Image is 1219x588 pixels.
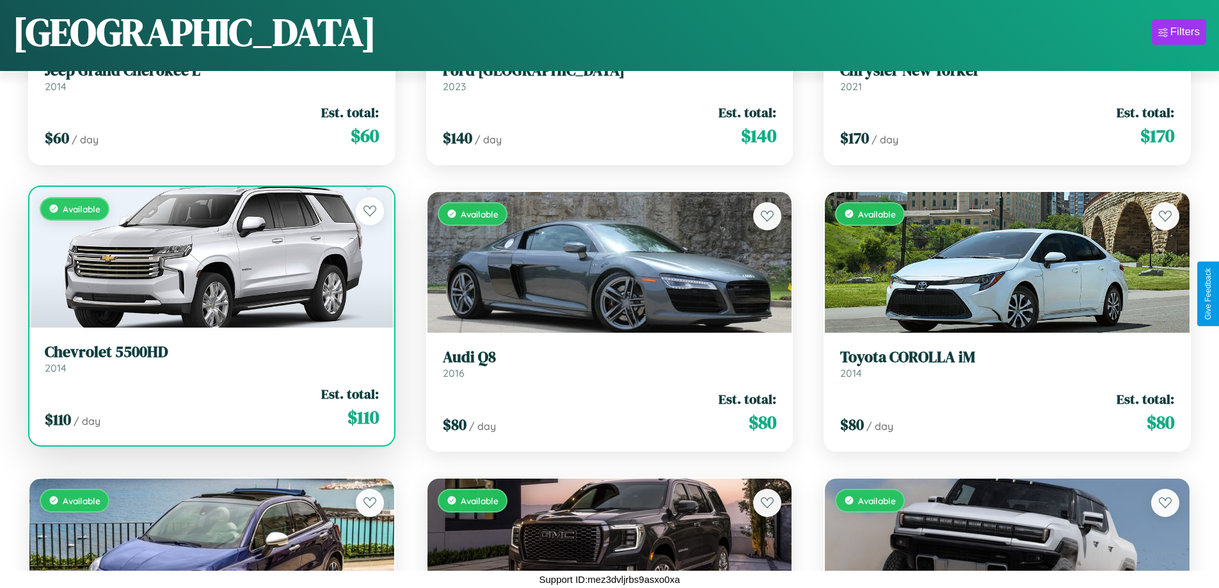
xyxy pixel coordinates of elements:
[840,367,862,379] span: 2014
[321,385,379,403] span: Est. total:
[858,209,896,219] span: Available
[443,127,472,148] span: $ 140
[45,343,379,362] h3: Chevrolet 5500HD
[840,414,864,435] span: $ 80
[45,127,69,148] span: $ 60
[719,390,776,408] span: Est. total:
[443,348,777,379] a: Audi Q82016
[840,348,1174,367] h3: Toyota COROLLA iM
[858,495,896,506] span: Available
[443,414,466,435] span: $ 80
[74,415,100,427] span: / day
[840,127,869,148] span: $ 170
[443,61,777,93] a: Ford [GEOGRAPHIC_DATA]2023
[840,61,1174,80] h3: Chrysler New Yorker
[45,362,67,374] span: 2014
[45,61,379,93] a: Jeep Grand Cherokee L2014
[539,571,680,588] p: Support ID: mez3dvljrbs9asxo0xa
[461,495,498,506] span: Available
[840,61,1174,93] a: Chrysler New Yorker2021
[1152,19,1206,45] button: Filters
[461,209,498,219] span: Available
[1170,26,1200,38] div: Filters
[1117,390,1174,408] span: Est. total:
[719,103,776,122] span: Est. total:
[45,409,71,430] span: $ 110
[347,404,379,430] span: $ 110
[321,103,379,122] span: Est. total:
[72,133,99,146] span: / day
[45,343,379,374] a: Chevrolet 5500HD2014
[840,348,1174,379] a: Toyota COROLLA iM2014
[443,367,465,379] span: 2016
[469,420,496,433] span: / day
[475,133,502,146] span: / day
[1204,268,1213,320] div: Give Feedback
[872,133,898,146] span: / day
[749,409,776,435] span: $ 80
[1147,409,1174,435] span: $ 80
[63,203,100,214] span: Available
[741,123,776,148] span: $ 140
[351,123,379,148] span: $ 60
[443,80,466,93] span: 2023
[840,80,862,93] span: 2021
[13,6,376,58] h1: [GEOGRAPHIC_DATA]
[1117,103,1174,122] span: Est. total:
[45,80,67,93] span: 2014
[443,348,777,367] h3: Audi Q8
[443,61,777,80] h3: Ford [GEOGRAPHIC_DATA]
[45,61,379,80] h3: Jeep Grand Cherokee L
[63,495,100,506] span: Available
[1140,123,1174,148] span: $ 170
[866,420,893,433] span: / day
